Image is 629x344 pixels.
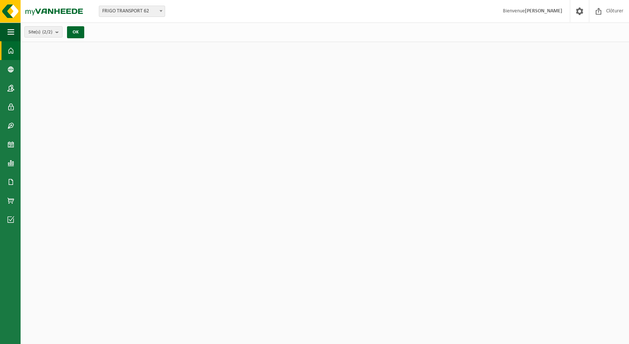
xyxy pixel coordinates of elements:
[67,26,84,38] button: OK
[525,8,562,14] strong: [PERSON_NAME]
[99,6,165,17] span: FRIGO TRANSPORT 62
[42,30,52,35] count: (2/2)
[99,6,165,17] span: FRIGO TRANSPORT 62
[24,26,63,38] button: Site(s)(2/2)
[28,27,52,38] span: Site(s)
